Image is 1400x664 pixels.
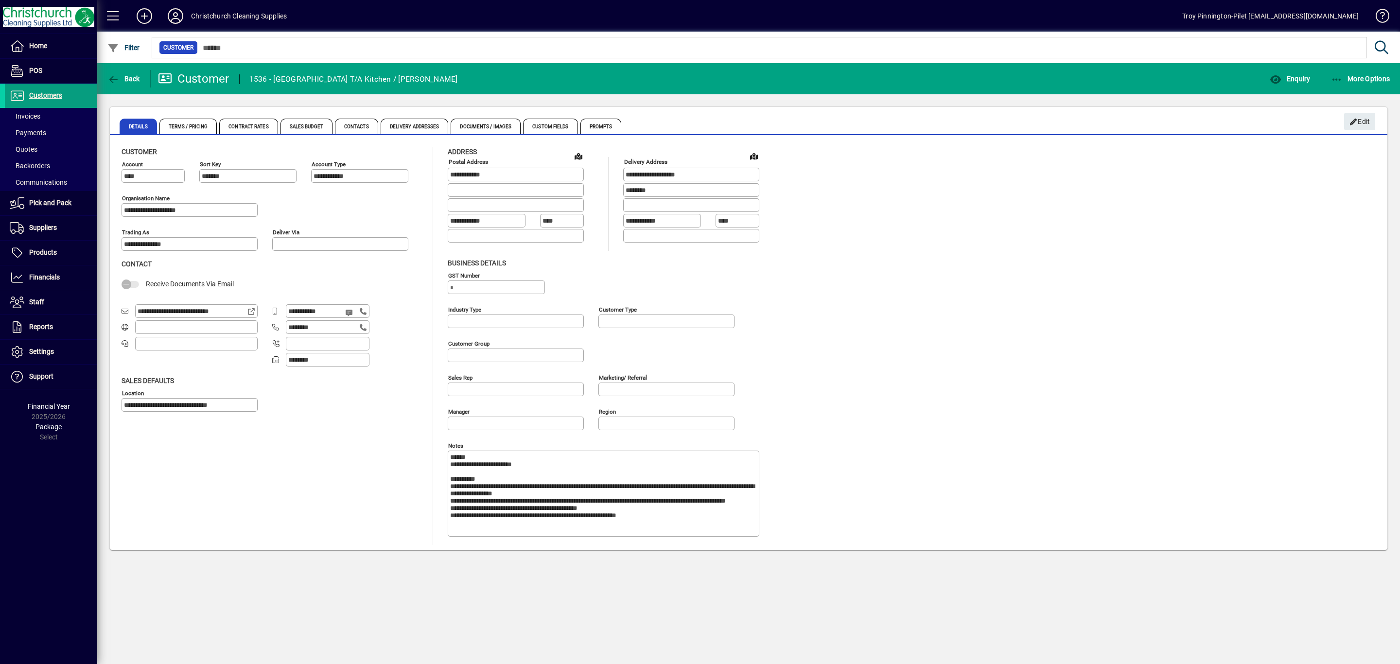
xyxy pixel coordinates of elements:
[129,7,160,25] button: Add
[191,8,287,24] div: Christchurch Cleaning Supplies
[5,290,97,315] a: Staff
[29,199,71,207] span: Pick and Pack
[105,70,142,87] button: Back
[1267,70,1312,87] button: Enquiry
[146,280,234,288] span: Receive Documents Via Email
[122,195,170,202] mat-label: Organisation name
[29,372,53,380] span: Support
[5,174,97,191] a: Communications
[200,161,221,168] mat-label: Sort key
[1349,114,1370,130] span: Edit
[448,374,472,381] mat-label: Sales rep
[448,408,470,415] mat-label: Manager
[1270,75,1310,83] span: Enquiry
[448,306,481,313] mat-label: Industry type
[29,91,62,99] span: Customers
[10,112,40,120] span: Invoices
[5,108,97,124] a: Invoices
[28,402,70,410] span: Financial Year
[249,71,458,87] div: 1536 - [GEOGRAPHIC_DATA] T/A Kitchen / [PERSON_NAME]
[35,423,62,431] span: Package
[448,272,480,279] mat-label: GST Number
[5,241,97,265] a: Products
[107,44,140,52] span: Filter
[5,315,97,339] a: Reports
[448,442,463,449] mat-label: Notes
[599,408,616,415] mat-label: Region
[122,377,174,384] span: Sales defaults
[448,340,490,347] mat-label: Customer group
[5,216,97,240] a: Suppliers
[122,161,143,168] mat-label: Account
[280,119,332,134] span: Sales Budget
[122,260,152,268] span: Contact
[29,348,54,355] span: Settings
[29,42,47,50] span: Home
[219,119,278,134] span: Contract Rates
[10,178,67,186] span: Communications
[1329,70,1393,87] button: More Options
[381,119,449,134] span: Delivery Addresses
[1368,2,1388,34] a: Knowledge Base
[122,229,149,236] mat-label: Trading as
[1344,113,1375,130] button: Edit
[5,191,97,215] a: Pick and Pack
[1331,75,1390,83] span: More Options
[5,124,97,141] a: Payments
[1182,8,1359,24] div: Troy Pinnington-Pilet [EMAIL_ADDRESS][DOMAIN_NAME]
[599,306,637,313] mat-label: Customer type
[160,7,191,25] button: Profile
[571,148,586,164] a: View on map
[159,119,217,134] span: Terms / Pricing
[5,34,97,58] a: Home
[10,162,50,170] span: Backorders
[29,67,42,74] span: POS
[29,323,53,331] span: Reports
[10,145,37,153] span: Quotes
[120,119,157,134] span: Details
[5,340,97,364] a: Settings
[163,43,193,52] span: Customer
[746,148,762,164] a: View on map
[448,259,506,267] span: Business details
[312,161,346,168] mat-label: Account Type
[105,39,142,56] button: Filter
[97,70,151,87] app-page-header-button: Back
[158,71,229,87] div: Customer
[122,389,144,396] mat-label: Location
[29,248,57,256] span: Products
[5,59,97,83] a: POS
[122,148,157,156] span: Customer
[523,119,577,134] span: Custom Fields
[5,141,97,157] a: Quotes
[29,224,57,231] span: Suppliers
[599,374,647,381] mat-label: Marketing/ Referral
[29,298,44,306] span: Staff
[10,129,46,137] span: Payments
[273,229,299,236] mat-label: Deliver via
[451,119,521,134] span: Documents / Images
[335,119,378,134] span: Contacts
[448,148,477,156] span: Address
[338,301,362,324] button: Send SMS
[5,265,97,290] a: Financials
[29,273,60,281] span: Financials
[5,365,97,389] a: Support
[107,75,140,83] span: Back
[5,157,97,174] a: Backorders
[580,119,622,134] span: Prompts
